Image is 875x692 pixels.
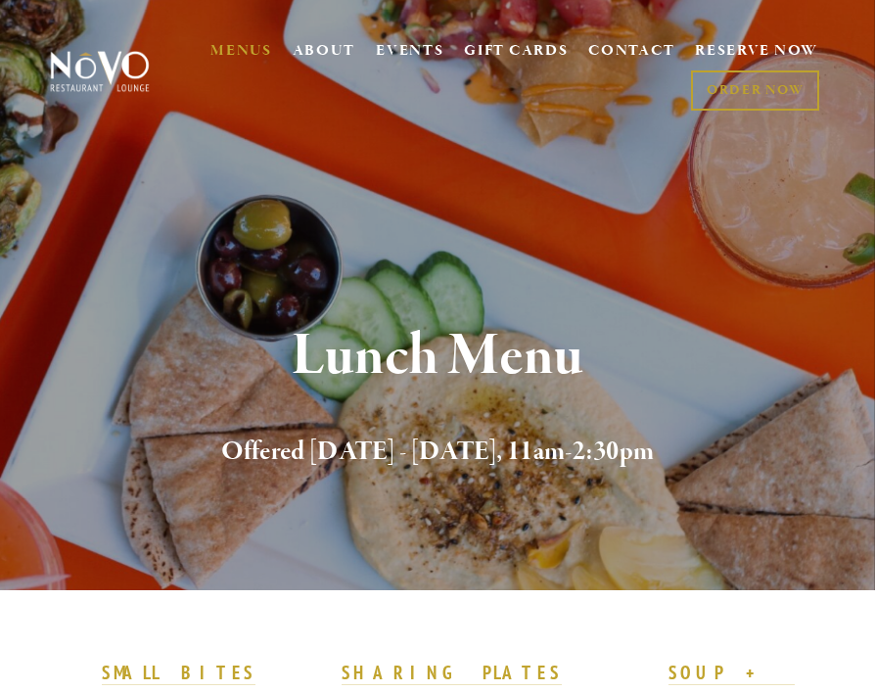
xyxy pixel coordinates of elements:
[691,70,819,111] a: ORDER NOW
[293,41,356,61] a: ABOUT
[695,33,818,70] a: RESERVE NOW
[342,661,561,686] a: SHARING PLATES
[102,661,255,686] a: SMALL BITES
[102,661,255,684] strong: SMALL BITES
[464,33,568,70] a: GIFT CARDS
[588,33,674,70] a: CONTACT
[210,41,272,61] a: MENUS
[70,432,804,473] h2: Offered [DATE] - [DATE], 11am-2:30pm
[342,661,561,684] strong: SHARING PLATES
[47,50,153,92] img: Novo Restaurant &amp; Lounge
[70,325,804,389] h1: Lunch Menu
[376,41,443,61] a: EVENTS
